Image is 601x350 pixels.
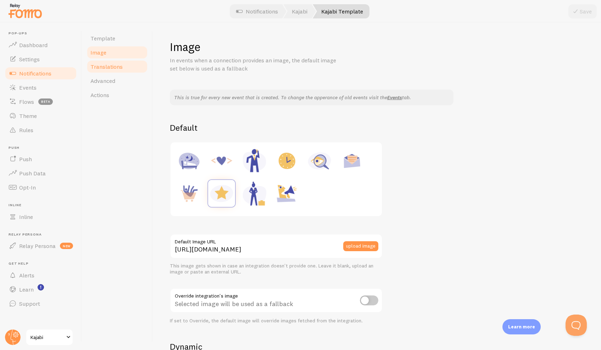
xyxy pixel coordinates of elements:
a: Relay Persona new [4,239,77,253]
span: new [60,243,73,249]
a: Push [4,152,77,166]
a: Template [86,31,148,45]
span: Advanced [90,77,115,84]
a: Notifications [4,66,77,80]
span: Settings [19,56,40,63]
div: This image gets shown in case an integration doesn't provide one. Leave it blank, upload an image... [170,263,383,275]
span: Relay Persona [19,242,56,249]
img: Rating [208,180,235,207]
svg: <p>Watch New Feature Tutorials!</p> [38,284,44,290]
img: fomo-relay-logo-orange.svg [7,2,43,20]
span: Push [9,146,77,150]
a: Dashboard [4,38,77,52]
span: Relay Persona [9,232,77,237]
h2: Default [170,122,584,133]
p: This is true for every new event that is created. To change the apperance of old events visit the... [174,94,449,101]
img: Accommodation [176,147,202,174]
a: Inline [4,210,77,224]
span: beta [38,98,53,105]
a: Alerts [4,268,77,282]
div: Selected image will be used as a fallback [170,288,383,314]
span: Events [19,84,37,91]
span: Alerts [19,272,34,279]
a: Theme [4,109,77,123]
h1: Image [170,40,584,54]
img: Newsletter [339,147,366,174]
span: Translations [90,63,123,70]
img: Code [208,147,235,174]
span: Get Help [9,261,77,266]
span: Flows [19,98,34,105]
a: Kajabi [26,329,73,346]
a: Image [86,45,148,60]
a: Actions [86,88,148,102]
span: Actions [90,91,109,98]
a: Opt-In [4,180,77,194]
a: Flows beta [4,95,77,109]
a: Advanced [86,74,148,88]
p: In events when a connection provides an image, the default image set below is used as a fallback [170,56,340,73]
img: Appointment [273,147,300,174]
span: Push Data [19,170,46,177]
a: Events [4,80,77,95]
button: upload image [343,241,378,251]
span: Pop-ups [9,31,77,36]
img: Purchase [176,180,202,207]
span: Push [19,156,32,163]
iframe: Help Scout Beacon - Open [566,315,587,336]
a: Events [387,94,402,101]
a: Support [4,297,77,311]
span: Learn [19,286,34,293]
div: Learn more [502,319,541,334]
a: Translations [86,60,148,74]
span: Inline [19,213,33,220]
span: Theme [19,112,37,119]
img: Female Executive [241,180,268,207]
img: Inquiry [306,147,333,174]
span: Support [19,300,40,307]
span: Template [90,35,115,42]
a: Learn [4,282,77,297]
a: Push Data [4,166,77,180]
span: Opt-In [19,184,36,191]
div: If set to Override, the default image will override images fetched from the integration. [170,318,383,324]
img: Shoutout [273,180,300,207]
span: Dashboard [19,41,48,49]
img: Male Executive [241,147,268,174]
a: Rules [4,123,77,137]
label: Default Image URL [170,234,383,246]
span: Rules [19,126,33,134]
span: Notifications [19,70,51,77]
p: Learn more [508,323,535,330]
span: Image [90,49,106,56]
span: Inline [9,203,77,208]
a: Settings [4,52,77,66]
span: Kajabi [30,333,64,341]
